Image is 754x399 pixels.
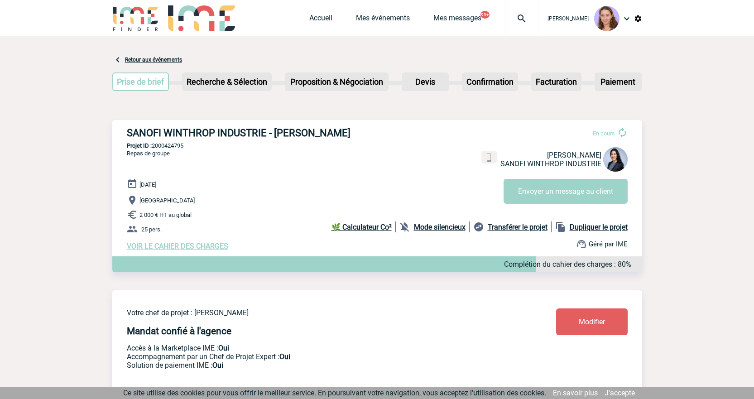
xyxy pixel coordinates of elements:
[570,223,628,231] b: Dupliquer le projet
[547,15,589,22] span: [PERSON_NAME]
[139,212,192,218] span: 2 000 € HT au global
[127,352,503,361] p: Prestation payante
[553,389,598,397] a: En savoir plus
[414,223,466,231] b: Mode silencieux
[212,361,223,370] b: Oui
[127,142,152,149] b: Projet ID :
[141,226,162,233] span: 25 pers.
[480,11,490,19] button: 99+
[123,389,546,397] span: Ce site utilise des cookies pour vous offrir le meilleur service. En poursuivant votre navigation...
[605,389,635,397] a: J'accepte
[433,14,481,26] a: Mes messages
[488,223,547,231] b: Transférer le projet
[127,344,503,352] p: Accès à la Marketplace IME :
[532,73,581,90] p: Facturation
[112,142,642,149] p: 2000424795
[331,223,392,231] b: 🌿 Calculateur Co²
[127,326,231,337] h4: Mandat confié à l'agence
[579,317,605,326] span: Modifier
[139,197,195,204] span: [GEOGRAPHIC_DATA]
[112,5,159,31] img: IME-Finder
[125,57,182,63] a: Retour aux événements
[555,221,566,232] img: file_copy-black-24dp.png
[500,159,601,168] span: SANOFI WINTHROP INDUSTRIE
[139,181,156,188] span: [DATE]
[127,127,399,139] h3: SANOFI WINTHROP INDUSTRIE - [PERSON_NAME]
[127,361,503,370] p: Conformité aux process achat client, Prise en charge de la facturation, Mutualisation de plusieur...
[356,14,410,26] a: Mes événements
[603,147,628,172] img: 115643-0.jpg
[218,344,229,352] b: Oui
[485,154,493,162] img: portable.png
[594,6,620,31] img: 101030-1.png
[113,73,168,90] p: Prise de brief
[279,352,290,361] b: Oui
[183,73,271,90] p: Recherche & Sélection
[127,308,503,317] p: Votre chef de projet : [PERSON_NAME]
[286,73,388,90] p: Proposition & Négociation
[596,73,641,90] p: Paiement
[547,151,601,159] span: [PERSON_NAME]
[504,179,628,204] button: Envoyer un message au client
[403,73,448,90] p: Devis
[593,130,615,137] span: En cours
[589,240,628,248] span: Géré par IME
[127,242,228,250] a: VOIR LE CAHIER DES CHARGES
[127,150,170,157] span: Repas de groupe
[463,73,517,90] p: Confirmation
[309,14,332,26] a: Accueil
[331,221,396,232] a: 🌿 Calculateur Co²
[576,239,587,250] img: support.png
